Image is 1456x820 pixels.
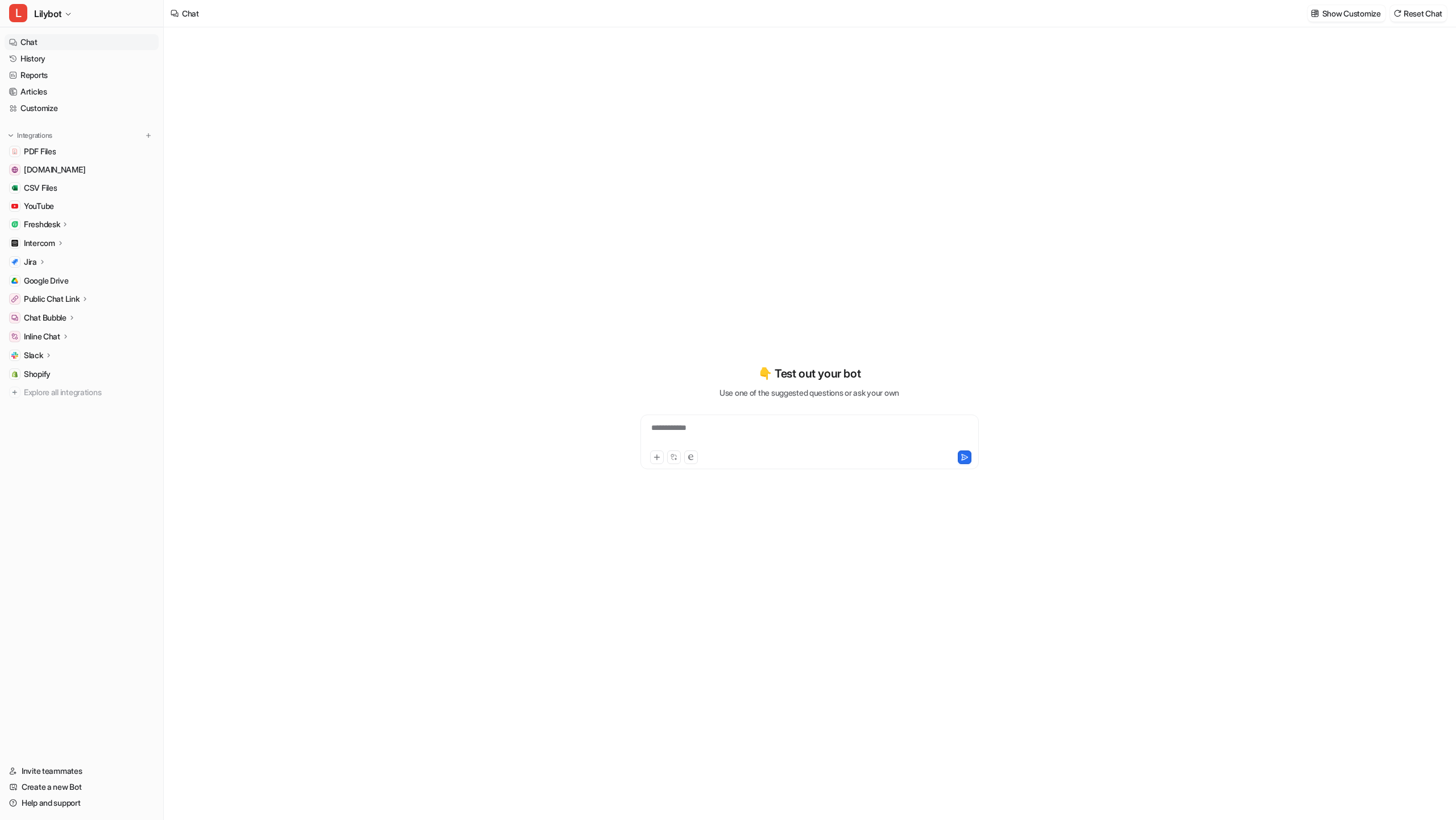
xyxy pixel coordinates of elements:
a: CSV FilesCSV Files [5,180,159,196]
p: Use one of the suggested questions or ask your own [719,387,899,399]
img: CSV Files [11,184,18,191]
a: Chat [5,34,159,50]
span: Lilybot [34,6,61,22]
button: Integrations [5,130,56,141]
a: YouTubeYouTube [5,198,159,214]
img: menu_add.svg [144,132,152,140]
span: YouTube [24,200,54,212]
p: Freshdesk [24,219,60,230]
img: Shopify [11,371,18,378]
img: reset [1393,9,1401,18]
img: Google Drive [11,277,18,284]
img: Slack [11,352,18,359]
img: Intercom [11,240,18,247]
span: Shopify [24,368,51,380]
p: Intercom [24,237,55,249]
button: Show Customize [1308,5,1385,22]
p: Public Chat Link [24,293,80,305]
a: Reports [5,67,159,83]
p: Show Customize [1322,7,1381,19]
img: customize [1311,9,1319,18]
a: PDF FilesPDF Files [5,143,159,159]
p: Inline Chat [24,331,60,342]
a: History [5,51,159,67]
img: Freshdesk [11,221,18,228]
p: Integrations [17,131,52,140]
p: Slack [24,350,43,361]
img: explore all integrations [9,387,20,398]
img: Public Chat Link [11,296,18,302]
img: expand menu [7,132,15,140]
span: L [9,4,27,22]
a: Customize [5,100,159,116]
img: Chat Bubble [11,314,18,321]
img: YouTube [11,203,18,210]
a: Invite teammates [5,763,159,779]
a: ShopifyShopify [5,366,159,382]
a: Create a new Bot [5,779,159,795]
a: Articles [5,84,159,100]
a: Explore all integrations [5,384,159,400]
span: Explore all integrations [24,383,154,401]
span: PDF Files [24,146,56,157]
img: www.estarli.co.uk [11,166,18,173]
p: Chat Bubble [24,312,67,323]
div: Chat [182,7,199,19]
span: [DOMAIN_NAME] [24,164,85,175]
span: Google Drive [24,275,69,286]
a: Google DriveGoogle Drive [5,273,159,289]
a: www.estarli.co.uk[DOMAIN_NAME] [5,162,159,178]
button: Reset Chat [1390,5,1447,22]
img: Inline Chat [11,333,18,340]
p: Jira [24,256,37,268]
img: Jira [11,259,18,265]
a: Help and support [5,795,159,811]
img: PDF Files [11,148,18,155]
p: 👇 Test out your bot [758,365,861,382]
span: CSV Files [24,182,57,194]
